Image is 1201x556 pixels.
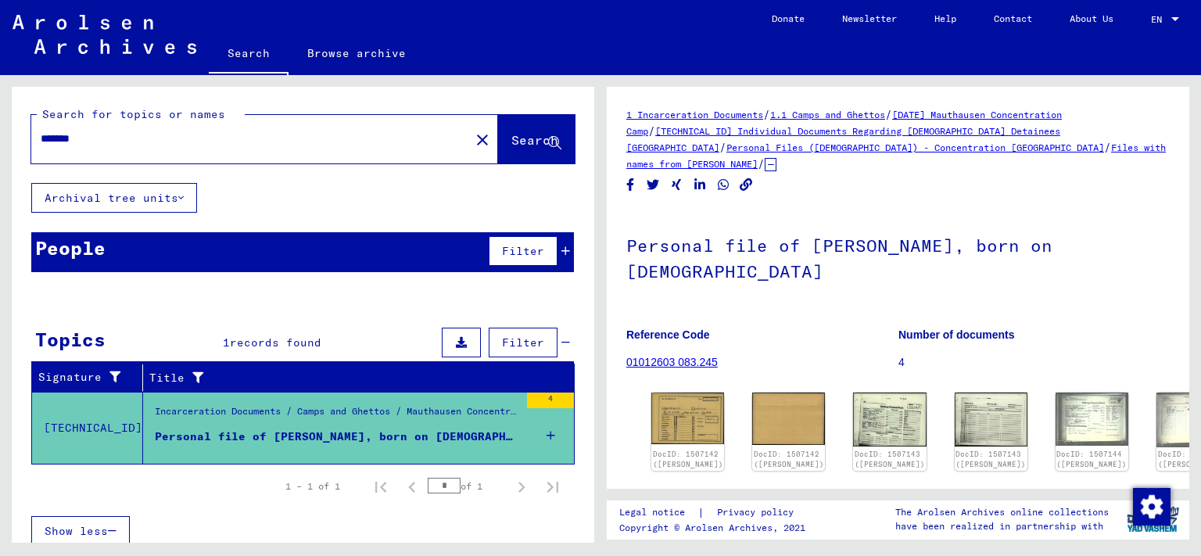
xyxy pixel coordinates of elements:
[726,142,1104,153] a: Personal Files ([DEMOGRAPHIC_DATA]) - Concentration [GEOGRAPHIC_DATA]
[626,356,718,368] a: 01012603 083.245
[42,107,225,121] mat-label: Search for topics or names
[223,335,230,350] span: 1
[1056,450,1127,469] a: DocID: 1507144 ([PERSON_NAME])
[1133,488,1171,526] img: Zustimmung ändern
[895,505,1109,519] p: The Arolsen Archives online collections
[1132,487,1170,525] div: Zustimmung ändern
[467,124,498,155] button: Clear
[502,244,544,258] span: Filter
[648,124,655,138] span: /
[285,479,340,493] div: 1 – 1 of 1
[758,156,765,170] span: /
[719,140,726,154] span: /
[31,183,197,213] button: Archival tree units
[1151,13,1162,25] mat-select-trigger: EN
[38,365,146,390] div: Signature
[1104,140,1111,154] span: /
[489,328,557,357] button: Filter
[622,175,639,195] button: Share on Facebook
[489,236,557,266] button: Filter
[35,234,106,262] div: People
[537,471,568,502] button: Last page
[853,393,926,447] img: 001.jpg
[770,109,885,120] a: 1.1 Camps and Ghettos
[626,210,1170,304] h1: Personal file of [PERSON_NAME], born on [DEMOGRAPHIC_DATA]
[31,516,130,546] button: Show less
[626,328,710,341] b: Reference Code
[149,370,543,386] div: Title
[1124,500,1182,539] img: yv_logo.png
[396,471,428,502] button: Previous page
[35,325,106,353] div: Topics
[1056,393,1128,445] img: 001.jpg
[885,107,892,121] span: /
[855,450,925,469] a: DocID: 1507143 ([PERSON_NAME])
[13,15,196,54] img: Arolsen_neg.svg
[898,328,1015,341] b: Number of documents
[473,131,492,149] mat-icon: close
[895,519,1109,533] p: have been realized in partnership with
[498,115,575,163] button: Search
[626,109,763,120] a: 1 Incarceration Documents
[365,471,396,502] button: First page
[653,450,723,469] a: DocID: 1507142 ([PERSON_NAME])
[155,429,519,445] div: Personal file of [PERSON_NAME], born on [DEMOGRAPHIC_DATA]
[230,335,321,350] span: records found
[502,335,544,350] span: Filter
[645,175,661,195] button: Share on Twitter
[506,471,537,502] button: Next page
[45,524,108,538] span: Show less
[149,365,559,390] div: Title
[626,125,1060,153] a: [TECHNICAL_ID] Individual Documents Regarding [DEMOGRAPHIC_DATA] Detainees [GEOGRAPHIC_DATA]
[511,132,558,148] span: Search
[651,393,724,444] img: 001.jpg
[763,107,770,121] span: /
[38,369,131,386] div: Signature
[898,354,1170,371] p: 4
[619,504,697,521] a: Legal notice
[619,521,812,535] p: Copyright © Arolsen Archives, 2021
[32,392,143,464] td: [TECHNICAL_ID]
[428,479,506,493] div: of 1
[619,504,812,521] div: |
[289,34,425,72] a: Browse archive
[754,450,824,469] a: DocID: 1507142 ([PERSON_NAME])
[155,404,519,426] div: Incarceration Documents / Camps and Ghettos / Mauthausen Concentration Camp / Individual Document...
[738,175,755,195] button: Copy link
[955,450,1026,469] a: DocID: 1507143 ([PERSON_NAME])
[692,175,708,195] button: Share on LinkedIn
[704,504,812,521] a: Privacy policy
[715,175,732,195] button: Share on WhatsApp
[527,393,574,408] div: 4
[752,393,825,445] img: 002.jpg
[955,393,1027,447] img: 002.jpg
[669,175,685,195] button: Share on Xing
[209,34,289,75] a: Search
